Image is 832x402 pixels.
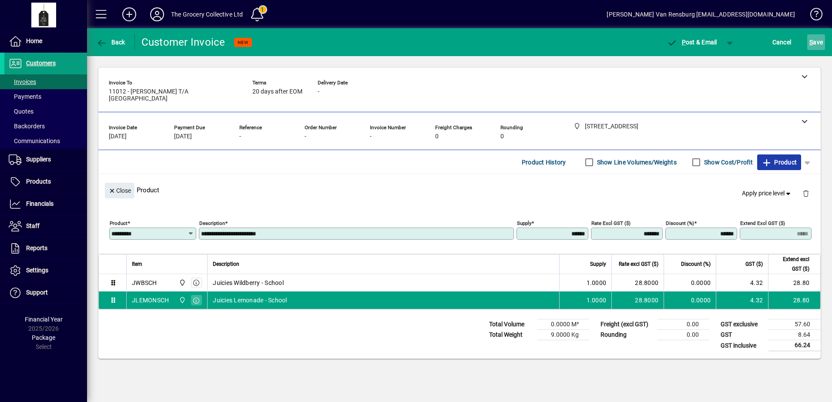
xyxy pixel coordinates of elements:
[305,133,306,140] span: -
[4,238,87,259] a: Reports
[537,319,589,330] td: 0.0000 M³
[745,259,763,269] span: GST ($)
[239,133,241,140] span: -
[657,330,709,340] td: 0.00
[4,119,87,134] a: Backorders
[26,245,47,251] span: Reports
[108,184,131,198] span: Close
[213,278,284,287] span: Juicies Wildberry - School
[795,183,816,204] button: Delete
[4,89,87,104] a: Payments
[4,30,87,52] a: Home
[682,39,686,46] span: P
[596,330,657,340] td: Rounding
[238,40,248,45] span: NEW
[26,267,48,274] span: Settings
[174,133,192,140] span: [DATE]
[716,330,768,340] td: GST
[517,220,531,226] mat-label: Supply
[757,154,801,170] button: Product
[103,186,137,194] app-page-header-button: Close
[25,316,63,323] span: Financial Year
[702,158,753,167] label: Show Cost/Profit
[141,35,225,49] div: Customer Invoice
[96,39,125,46] span: Back
[768,274,820,291] td: 28.80
[809,35,823,49] span: ave
[4,104,87,119] a: Quotes
[9,93,41,100] span: Payments
[664,274,716,291] td: 0.0000
[318,88,319,95] span: -
[485,330,537,340] td: Total Weight
[716,340,768,351] td: GST inclusive
[94,34,127,50] button: Back
[4,134,87,148] a: Communications
[770,34,794,50] button: Cancel
[199,220,225,226] mat-label: Description
[105,183,134,198] button: Close
[9,78,36,85] span: Invoices
[500,133,504,140] span: 0
[657,319,709,330] td: 0.00
[252,88,302,95] span: 20 days after EOM
[768,319,821,330] td: 57.60
[485,319,537,330] td: Total Volume
[809,39,813,46] span: S
[742,189,792,198] span: Apply price level
[98,174,821,206] div: Product
[617,278,658,287] div: 28.8000
[26,156,51,163] span: Suppliers
[4,193,87,215] a: Financials
[115,7,143,22] button: Add
[768,330,821,340] td: 8.64
[768,291,820,309] td: 28.80
[26,200,54,207] span: Financials
[171,7,243,21] div: The Grocery Collective Ltd
[664,291,716,309] td: 0.0000
[26,60,56,67] span: Customers
[587,296,607,305] span: 1.0000
[774,255,809,274] span: Extend excl GST ($)
[109,133,127,140] span: [DATE]
[132,296,169,305] div: JLEMONSCH
[132,278,157,287] div: JWBSCH
[26,178,51,185] span: Products
[213,259,239,269] span: Description
[4,74,87,89] a: Invoices
[110,220,127,226] mat-label: Product
[32,334,55,341] span: Package
[26,37,42,44] span: Home
[738,186,796,201] button: Apply price level
[795,189,816,197] app-page-header-button: Delete
[9,123,45,130] span: Backorders
[807,34,825,50] button: Save
[595,158,677,167] label: Show Line Volumes/Weights
[590,259,606,269] span: Supply
[716,291,768,309] td: 4.32
[4,260,87,281] a: Settings
[435,133,439,140] span: 0
[9,108,34,115] span: Quotes
[804,2,821,30] a: Knowledge Base
[143,7,171,22] button: Profile
[716,319,768,330] td: GST exclusive
[4,215,87,237] a: Staff
[9,137,60,144] span: Communications
[109,88,239,102] span: 11012 - [PERSON_NAME] T/A [GEOGRAPHIC_DATA]
[762,155,797,169] span: Product
[26,289,48,296] span: Support
[4,282,87,304] a: Support
[26,222,40,229] span: Staff
[596,319,657,330] td: Freight (excl GST)
[681,259,711,269] span: Discount (%)
[4,171,87,193] a: Products
[370,133,372,140] span: -
[619,259,658,269] span: Rate excl GST ($)
[662,34,721,50] button: Post & Email
[537,330,589,340] td: 9.0000 Kg
[87,34,135,50] app-page-header-button: Back
[617,296,658,305] div: 28.8000
[518,154,570,170] button: Product History
[667,39,717,46] span: ost & Email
